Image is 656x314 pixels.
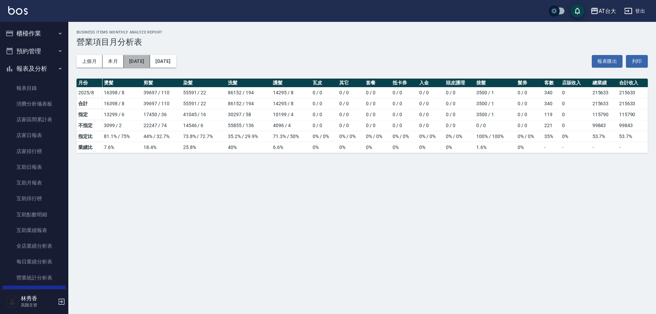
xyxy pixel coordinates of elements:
[77,37,648,47] h3: 營業項目月分析表
[5,295,19,309] img: Person
[338,120,364,131] td: 0 / 0
[181,98,227,109] td: 55591 / 22
[271,120,311,131] td: 4096 / 4
[516,131,543,142] td: 0% / 0%
[543,87,560,98] td: 340
[591,142,617,153] td: -
[391,98,418,109] td: 0 / 0
[102,79,142,87] th: 燙髮
[3,25,66,42] button: 櫃檯作業
[560,79,591,87] th: 店販收入
[560,131,591,142] td: 0 %
[591,109,617,120] td: 115790
[271,131,311,142] td: 71.3% / 50%
[226,142,271,153] td: 40 %
[475,142,516,153] td: 1.6 %
[124,55,150,68] button: [DATE]
[77,55,102,68] button: 上個月
[142,79,181,87] th: 剪髮
[271,142,311,153] td: 6.6 %
[338,109,364,120] td: 0 / 0
[77,120,102,131] td: 不指定
[311,87,338,98] td: 0 / 0
[560,120,591,131] td: 0
[391,131,418,142] td: 0% / 0%
[418,120,444,131] td: 0 / 0
[475,109,516,120] td: 3500 / 1
[391,120,418,131] td: 0 / 0
[617,120,648,131] td: 99843
[592,55,623,68] button: 報表匯出
[3,96,66,112] a: 消費分析儀表板
[418,142,444,153] td: 0 %
[3,286,66,301] a: 營業項目月分析表
[591,79,617,87] th: 總業績
[475,79,516,87] th: 接髮
[591,131,617,142] td: 53.7 %
[3,175,66,191] a: 互助月報表
[364,109,391,120] td: 0 / 0
[142,131,181,142] td: 44% / 32.7%
[181,87,227,98] td: 55591 / 22
[3,80,66,96] a: 報表目錄
[3,159,66,175] a: 互助日報表
[181,131,227,142] td: 73.8% / 72.7%
[516,142,543,153] td: 0 %
[311,120,338,131] td: 0 / 0
[226,79,271,87] th: 洗髮
[77,79,648,153] table: a dense table
[142,109,181,120] td: 17450 / 36
[181,109,227,120] td: 41045 / 16
[543,79,560,87] th: 客數
[142,142,181,153] td: 18.4 %
[226,109,271,120] td: 30297 / 58
[338,87,364,98] td: 0 / 0
[271,98,311,109] td: 14295 / 8
[364,98,391,109] td: 0 / 0
[3,144,66,159] a: 店家排行榜
[418,87,444,98] td: 0 / 0
[150,55,176,68] button: [DATE]
[226,87,271,98] td: 86152 / 194
[181,142,227,153] td: 25.8 %
[311,109,338,120] td: 0 / 0
[391,109,418,120] td: 0 / 0
[102,87,142,98] td: 16398 / 8
[3,270,66,286] a: 營業統計分析表
[3,112,66,127] a: 店家區間累計表
[560,87,591,98] td: 0
[77,109,102,120] td: 指定
[364,87,391,98] td: 0 / 0
[617,142,648,153] td: -
[516,79,543,87] th: 髮券
[226,131,271,142] td: 35.2% / 29.9%
[418,98,444,109] td: 0 / 0
[621,5,648,17] button: 登出
[102,55,124,68] button: 本月
[3,42,66,60] button: 預約管理
[142,87,181,98] td: 39697 / 110
[311,98,338,109] td: 0 / 0
[77,87,102,98] td: 2025/8
[3,60,66,78] button: 報表及分析
[271,109,311,120] td: 10199 / 4
[516,87,543,98] td: 0 / 0
[226,98,271,109] td: 86152 / 194
[391,142,418,153] td: 0 %
[21,295,56,302] h5: 林秀香
[444,142,475,153] td: 0 %
[560,98,591,109] td: 0
[475,131,516,142] td: 100% / 100%
[364,79,391,87] th: 套餐
[617,98,648,109] td: 215633
[560,142,591,153] td: -
[617,109,648,120] td: 115790
[3,238,66,254] a: 全店業績分析表
[271,79,311,87] th: 護髮
[8,6,28,15] img: Logo
[617,87,648,98] td: 215633
[591,87,617,98] td: 215633
[181,79,227,87] th: 染髮
[560,109,591,120] td: 0
[142,120,181,131] td: 22247 / 74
